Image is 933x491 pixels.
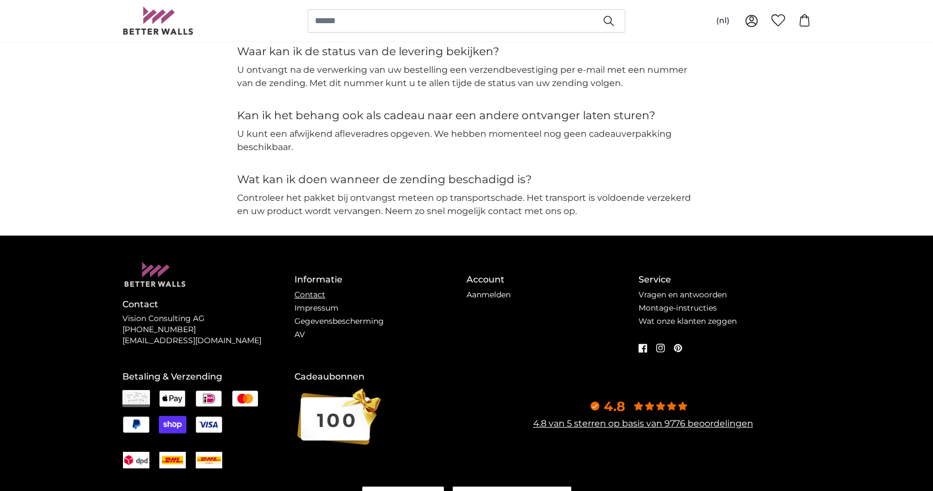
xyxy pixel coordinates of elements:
h4: Kan ik het behang ook als cadeau naar een andere ontvanger laten sturen? [237,108,696,123]
a: 4.8 van 5 sterren op basis van 9776 beoordelingen [533,418,753,429]
a: Impressum [294,303,339,313]
button: (nl) [707,11,738,31]
h4: Account [467,273,639,286]
p: U ontvangt na de verwerking van uw bestelling een verzendbevestiging per e-mail met een nummer va... [237,63,696,90]
a: Vragen en antwoorden [639,290,727,300]
h4: Contact [122,298,294,311]
a: Contact [294,290,325,300]
img: DPD [123,455,149,465]
img: DEX [196,455,222,465]
img: DHLINT [159,455,186,465]
img: Invoice [122,390,150,408]
h4: Wat kan ik doen wanneer de zending beschadigd is? [237,172,696,187]
a: AV [294,329,305,339]
h4: Waar kan ik de status van de levering bekijken? [237,44,696,59]
h4: Informatie [294,273,467,286]
h4: Cadeaubonnen [294,370,467,383]
p: U kunt een afwijkend afleveradres opgeven. We hebben momenteel nog geen cadeauverpakking beschikb... [237,127,696,154]
a: Wat onze klanten zeggen [639,316,737,326]
a: Aanmelden [467,290,511,300]
p: Vision Consulting AG [PHONE_NUMBER] [EMAIL_ADDRESS][DOMAIN_NAME] [122,313,294,346]
a: Montage-instructies [639,303,717,313]
a: Gegevensbescherming [294,316,384,326]
p: Controleer het pakket bij ontvangst meteen op transportschade. Het transport is voldoende verzeke... [237,191,696,218]
img: Betterwalls [122,7,194,35]
h4: Service [639,273,811,286]
h4: Betaling & Verzending [122,370,294,383]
